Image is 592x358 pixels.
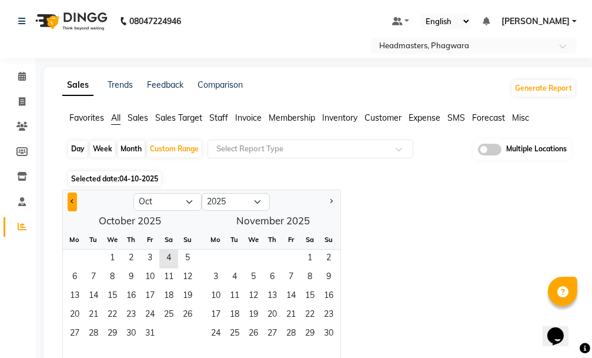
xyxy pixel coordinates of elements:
[472,112,505,123] span: Forecast
[178,287,197,306] div: Sunday, October 19, 2025
[90,141,115,157] div: Week
[512,112,529,123] span: Misc
[65,230,84,249] div: Mo
[84,325,103,344] div: Tuesday, October 28, 2025
[147,141,202,157] div: Custom Range
[111,112,121,123] span: All
[103,268,122,287] span: 8
[225,306,244,325] div: Tuesday, November 18, 2025
[118,141,145,157] div: Month
[141,268,159,287] span: 10
[159,306,178,325] span: 25
[178,250,197,268] span: 5
[244,268,263,287] span: 5
[225,287,244,306] span: 11
[159,250,178,268] span: 4
[225,287,244,306] div: Tuesday, November 11, 2025
[322,112,357,123] span: Inventory
[282,268,300,287] span: 7
[319,268,338,287] span: 9
[122,268,141,287] span: 9
[269,112,315,123] span: Membership
[263,306,282,325] div: Thursday, November 20, 2025
[263,325,282,344] div: Thursday, November 27, 2025
[103,325,122,344] div: Wednesday, October 29, 2025
[244,306,263,325] span: 19
[206,306,225,325] div: Monday, November 17, 2025
[225,268,244,287] div: Tuesday, November 4, 2025
[178,250,197,268] div: Sunday, October 5, 2025
[141,325,159,344] span: 31
[84,268,103,287] div: Tuesday, October 7, 2025
[122,325,141,344] div: Thursday, October 30, 2025
[506,144,567,155] span: Multiple Locations
[206,287,225,306] span: 10
[68,171,161,186] span: Selected date:
[235,112,262,123] span: Invoice
[84,325,103,344] span: 28
[122,287,141,306] span: 16
[300,230,319,249] div: Sa
[178,287,197,306] span: 19
[300,287,319,306] div: Saturday, November 15, 2025
[84,230,103,249] div: Tu
[300,268,319,287] span: 8
[122,250,141,268] div: Thursday, October 2, 2025
[62,75,93,96] a: Sales
[244,230,263,249] div: We
[65,325,84,344] div: Monday, October 27, 2025
[103,306,122,325] span: 22
[300,250,319,268] div: Saturday, November 1, 2025
[141,306,159,325] span: 24
[122,325,141,344] span: 30
[300,268,319,287] div: Saturday, November 8, 2025
[122,268,141,287] div: Thursday, October 9, 2025
[319,230,338,249] div: Su
[501,15,570,28] span: [PERSON_NAME]
[69,112,104,123] span: Favorites
[178,306,197,325] div: Sunday, October 26, 2025
[133,193,202,211] select: Select month
[122,306,141,325] span: 23
[206,325,225,344] span: 24
[141,287,159,306] div: Friday, October 17, 2025
[178,268,197,287] div: Sunday, October 12, 2025
[159,268,178,287] span: 11
[84,287,103,306] span: 14
[147,79,183,90] a: Feedback
[326,193,336,211] button: Next month
[141,306,159,325] div: Friday, October 24, 2025
[319,306,338,325] div: Sunday, November 23, 2025
[103,306,122,325] div: Wednesday, October 22, 2025
[319,325,338,344] div: Sunday, November 30, 2025
[84,306,103,325] div: Tuesday, October 21, 2025
[282,287,300,306] span: 14
[319,287,338,306] div: Sunday, November 16, 2025
[300,250,319,268] span: 1
[206,325,225,344] div: Monday, November 24, 2025
[225,306,244,325] span: 18
[198,79,243,90] a: Comparison
[282,230,300,249] div: Fr
[206,287,225,306] div: Monday, November 10, 2025
[159,230,178,249] div: Sa
[409,112,440,123] span: Expense
[225,325,244,344] span: 25
[206,268,225,287] div: Monday, November 3, 2025
[159,287,178,306] span: 18
[263,268,282,287] div: Thursday, November 6, 2025
[244,325,263,344] div: Wednesday, November 26, 2025
[225,268,244,287] span: 4
[244,287,263,306] div: Wednesday, November 12, 2025
[319,325,338,344] span: 30
[122,287,141,306] div: Thursday, October 16, 2025
[319,250,338,268] span: 2
[282,325,300,344] div: Friday, November 28, 2025
[512,80,575,97] button: Generate Report
[141,250,159,268] div: Friday, October 3, 2025
[225,230,244,249] div: Tu
[103,250,122,268] span: 1
[68,141,88,157] div: Day
[159,306,178,325] div: Saturday, October 25, 2025
[319,268,338,287] div: Sunday, November 9, 2025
